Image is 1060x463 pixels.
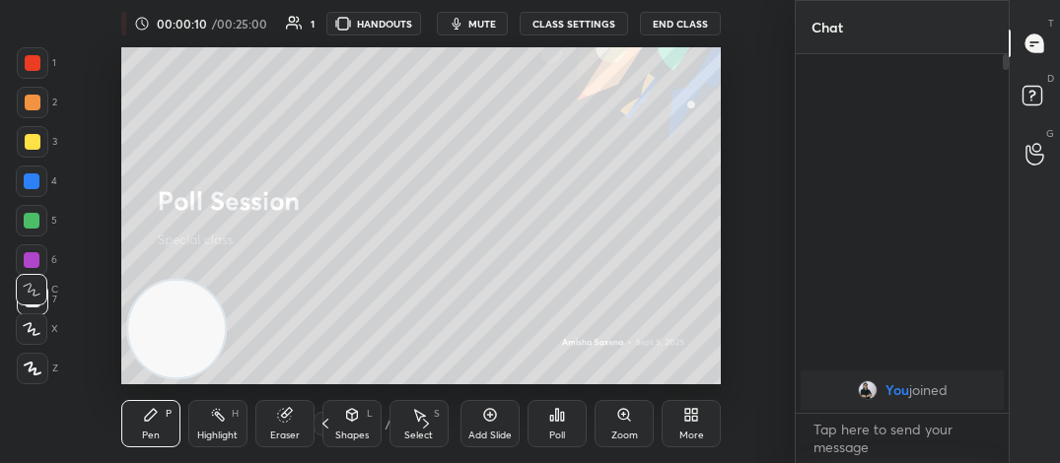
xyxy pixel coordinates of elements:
div: LIVE [121,12,163,35]
div: L [367,409,373,419]
div: C [16,274,58,305]
div: / [385,418,390,430]
div: H [232,409,239,419]
div: Shapes [335,430,369,440]
div: 5 [16,205,57,236]
span: mute [468,17,496,31]
div: Z [17,353,58,384]
button: HANDOUTS [326,12,421,35]
span: You [885,382,909,398]
div: 4 [16,165,57,197]
div: 2 [17,87,57,118]
div: 6 [16,244,57,276]
img: 3ed32308765d4c498b8259c77885666e.jpg [858,380,878,400]
div: Pen [142,430,160,440]
div: Eraser [270,430,300,440]
div: 3 [17,126,57,158]
div: Zoom [611,430,638,440]
div: Add Slide [468,430,512,440]
p: D [1047,71,1054,86]
div: P [166,409,172,419]
p: G [1046,126,1054,141]
div: Poll [549,430,565,440]
div: 1 [311,19,315,29]
div: Select [404,430,433,440]
div: Highlight [197,430,238,440]
div: More [679,430,704,440]
div: S [434,409,440,419]
p: T [1048,16,1054,31]
span: joined [909,382,948,398]
button: CLASS SETTINGS [520,12,628,35]
div: grid [796,366,1009,414]
p: Chat [796,1,859,53]
div: 1 [17,47,56,79]
div: X [16,313,58,345]
button: End Class [640,12,721,35]
button: mute [437,12,508,35]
